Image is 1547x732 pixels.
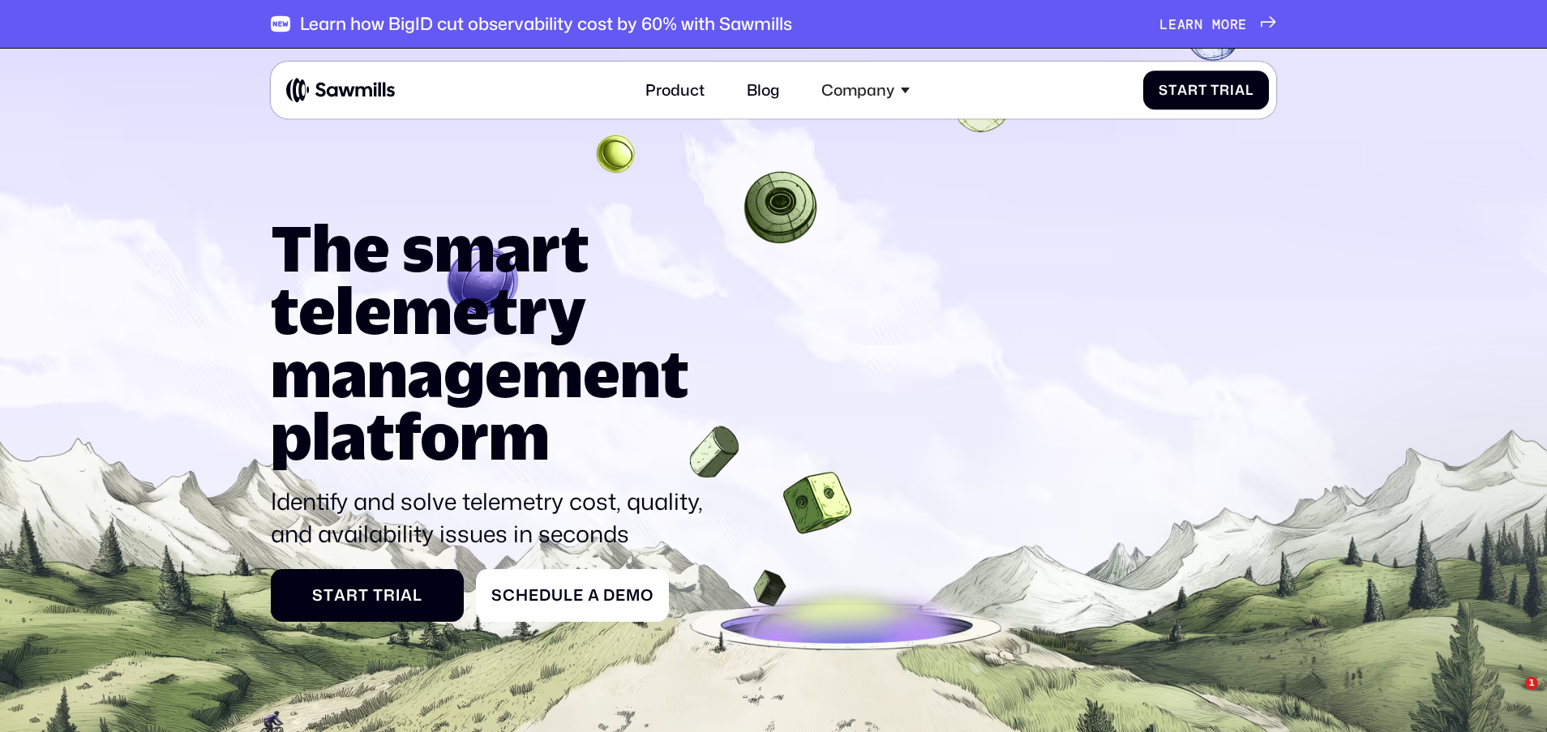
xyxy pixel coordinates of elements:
span: e [573,586,584,605]
span: l [1245,82,1253,98]
span: e [615,586,626,605]
span: e [1238,16,1247,32]
a: ScheduleaDemo [476,569,670,623]
span: L [1159,16,1168,32]
span: a [1177,82,1188,98]
span: a [588,586,600,605]
span: t [358,586,369,605]
span: h [516,586,529,605]
span: S [491,586,503,605]
span: d [539,586,551,605]
span: i [1230,82,1235,98]
span: a [401,586,413,605]
span: m [626,586,641,605]
a: Product [633,69,716,110]
span: c [503,586,516,605]
span: r [346,586,358,605]
span: T [1211,82,1219,98]
span: r [1188,82,1198,98]
span: 1 [1525,677,1538,690]
span: o [1221,16,1230,32]
span: T [373,586,384,605]
div: Learn how BigID cut observability cost by 60% with Sawmills [300,14,792,35]
span: n [1194,16,1203,32]
a: Learnmore [1159,16,1276,32]
a: StartTrial [271,569,465,623]
div: Company [821,81,894,100]
span: l [413,586,422,605]
span: o [641,586,654,605]
div: Company [810,69,921,110]
span: t [1198,82,1207,98]
span: r [1185,16,1194,32]
span: r [1219,82,1230,98]
span: S [1159,82,1168,98]
a: StartTrial [1143,71,1268,110]
span: i [396,586,401,605]
span: r [384,586,396,605]
span: D [603,586,615,605]
span: t [324,586,334,605]
a: Blog [735,69,791,110]
span: e [529,586,539,605]
span: a [1235,82,1245,98]
span: t [1168,82,1177,98]
span: a [1177,16,1186,32]
span: S [312,586,324,605]
span: u [551,586,564,605]
iframe: Intercom live chat [1492,677,1531,716]
span: m [1212,16,1221,32]
span: e [1168,16,1177,32]
span: r [1230,16,1239,32]
h1: The smart telemetry management platform [271,216,719,467]
span: a [334,586,346,605]
span: l [564,586,573,605]
p: Identify and solve telemetry cost, quality, and availability issues in seconds [271,485,719,550]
